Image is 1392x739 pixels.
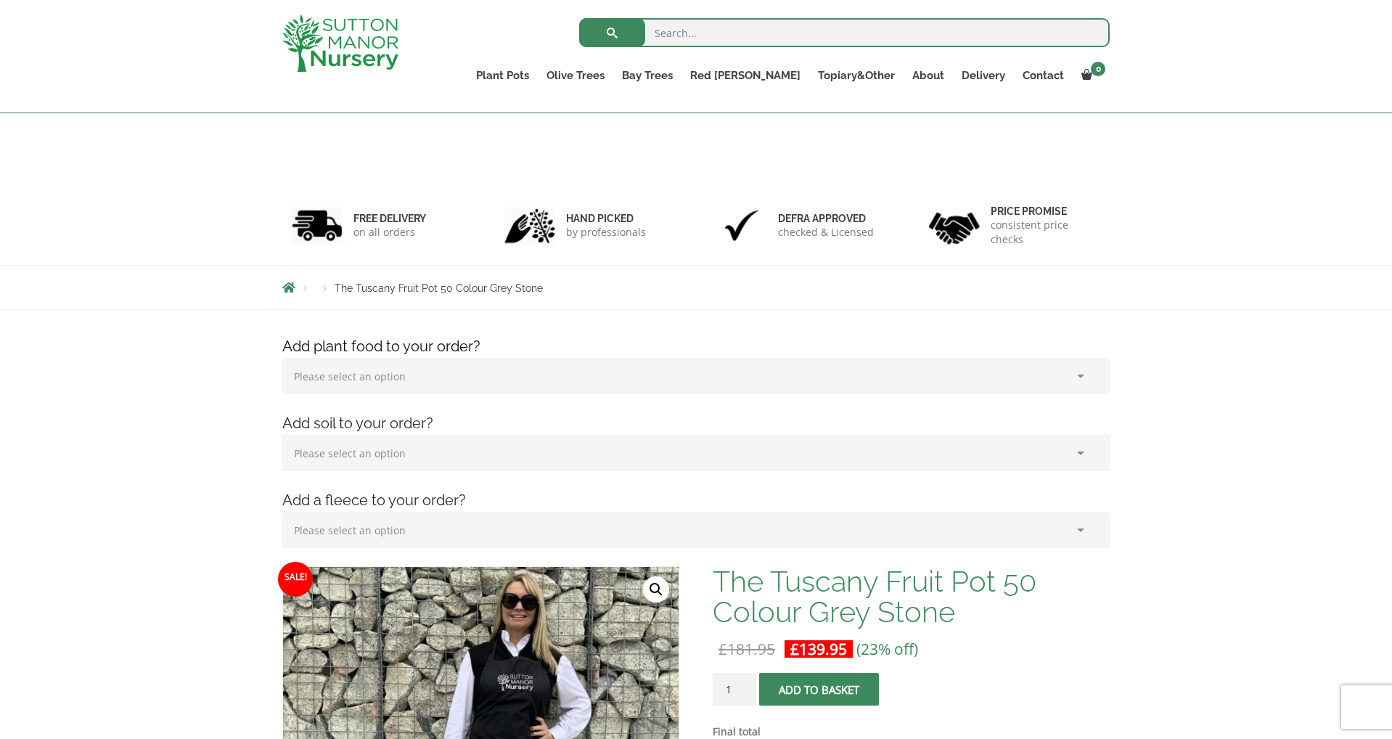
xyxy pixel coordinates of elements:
[467,65,538,86] a: Plant Pots
[335,282,543,294] span: The Tuscany Fruit Pot 50 Colour Grey Stone
[718,639,727,659] span: £
[856,639,918,659] span: (23% off)
[953,65,1014,86] a: Delivery
[613,65,681,86] a: Bay Trees
[282,282,1110,293] nav: Breadcrumbs
[718,639,775,659] bdi: 181.95
[353,212,426,225] h6: FREE DELIVERY
[929,203,980,248] img: 4.jpg
[790,639,799,659] span: £
[1014,65,1073,86] a: Contact
[1091,62,1105,76] span: 0
[504,207,555,244] img: 2.jpg
[790,639,847,659] bdi: 139.95
[353,225,426,240] p: on all orders
[538,65,613,86] a: Olive Trees
[566,225,646,240] p: by professionals
[759,673,879,706] button: Add to basket
[271,335,1121,358] h4: Add plant food to your order?
[713,673,756,706] input: Product quantity
[579,18,1110,47] input: Search...
[713,566,1110,627] h1: The Tuscany Fruit Pot 50 Colour Grey Stone
[292,207,343,244] img: 1.jpg
[991,205,1101,218] h6: Price promise
[271,489,1121,512] h4: Add a fleece to your order?
[1073,65,1110,86] a: 0
[809,65,904,86] a: Topiary&Other
[271,412,1121,435] h4: Add soil to your order?
[566,212,646,225] h6: hand picked
[991,218,1101,247] p: consistent price checks
[904,65,953,86] a: About
[278,562,313,597] span: Sale!
[643,576,669,603] a: View full-screen image gallery
[282,15,398,72] img: logo
[681,65,809,86] a: Red [PERSON_NAME]
[778,212,874,225] h6: Defra approved
[778,225,874,240] p: checked & Licensed
[716,207,767,244] img: 3.jpg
